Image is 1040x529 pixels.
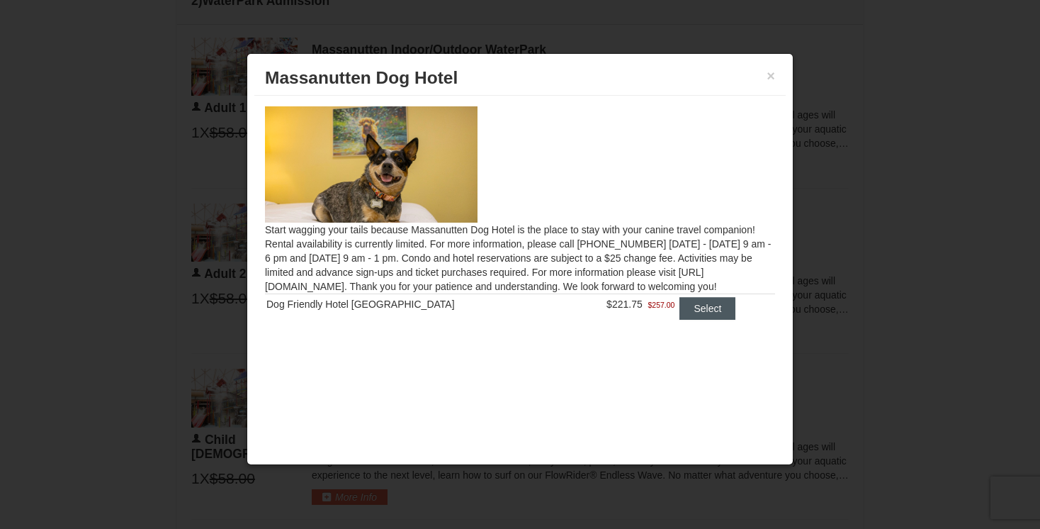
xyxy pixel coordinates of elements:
[254,96,786,348] div: Start wagging your tails because Massanutten Dog Hotel is the place to stay with your canine trav...
[265,68,458,87] span: Massanutten Dog Hotel
[265,106,477,223] img: 27428181-5-81c892a3.jpg
[767,69,775,83] button: ×
[606,299,643,310] span: $221.75
[679,297,735,320] button: Select
[648,298,674,312] span: $257.00
[266,297,563,311] div: Dog Friendly Hotel [GEOGRAPHIC_DATA]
